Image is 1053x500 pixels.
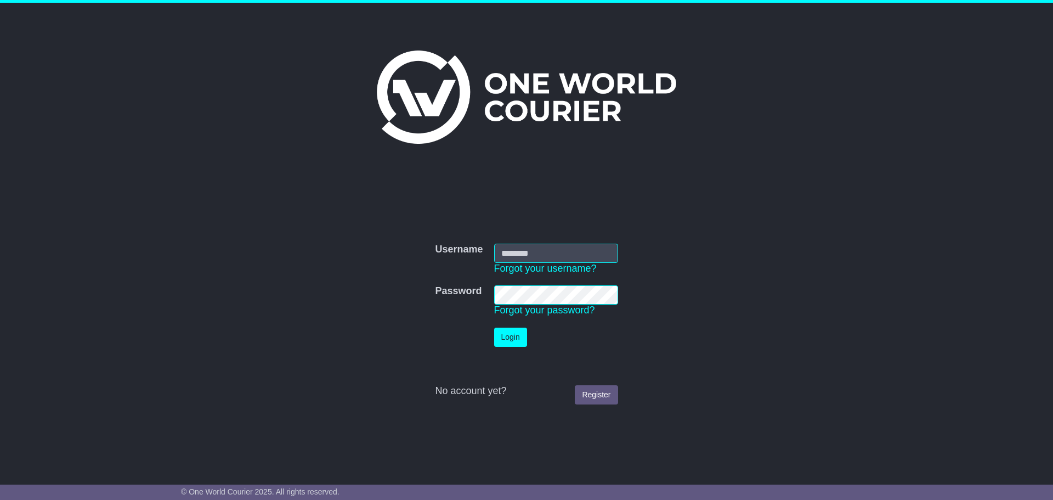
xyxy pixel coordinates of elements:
span: © One World Courier 2025. All rights reserved. [181,487,339,496]
div: No account yet? [435,385,618,397]
a: Register [575,385,618,405]
a: Forgot your password? [494,305,595,316]
img: One World [377,50,676,144]
button: Login [494,328,527,347]
label: Username [435,244,483,256]
a: Forgot your username? [494,263,597,274]
label: Password [435,285,482,297]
